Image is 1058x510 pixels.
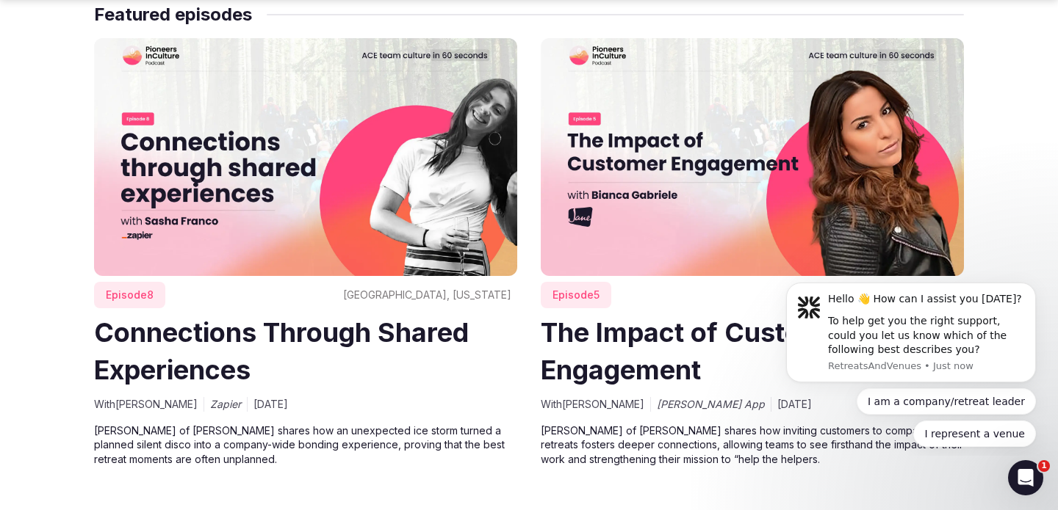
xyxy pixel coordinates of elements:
[541,316,852,385] a: The Impact of Customer Engagement
[94,38,517,276] img: Connections Through Shared Experiences
[94,316,469,385] a: Connections Through Shared Experiences
[253,397,288,412] span: [DATE]
[541,38,964,276] img: The Impact of Customer Engagement
[657,397,765,412] span: [PERSON_NAME] App
[1008,460,1043,495] iframe: Intercom live chat
[541,397,644,412] span: With [PERSON_NAME]
[541,282,611,308] span: Episode 5
[94,397,198,412] span: With [PERSON_NAME]
[94,3,252,26] h2: Featured episodes
[1038,460,1050,472] span: 1
[764,269,1058,456] iframe: Intercom notifications message
[94,282,165,308] span: Episode 8
[94,423,517,466] p: [PERSON_NAME] of [PERSON_NAME] shares how an unexpected ice storm turned a planned silent disco i...
[541,423,964,466] p: [PERSON_NAME] of [PERSON_NAME] shares how inviting customers to company retreats fosters deeper c...
[343,288,511,302] span: [GEOGRAPHIC_DATA], [US_STATE]
[210,397,241,412] span: Zapier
